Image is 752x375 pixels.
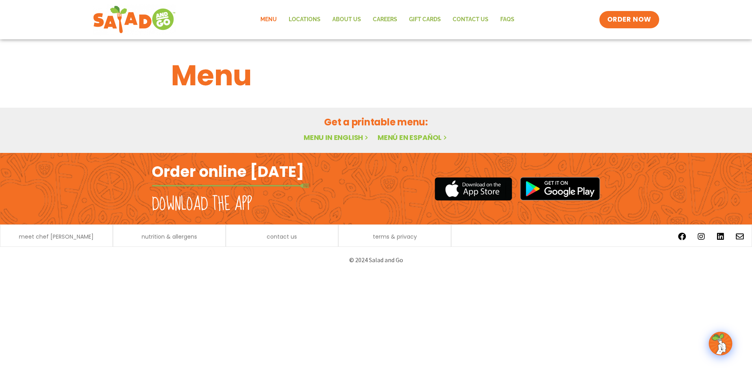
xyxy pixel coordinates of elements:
[607,15,651,24] span: ORDER NOW
[373,234,417,239] a: terms & privacy
[283,11,326,29] a: Locations
[254,11,283,29] a: Menu
[152,184,309,188] img: fork
[93,4,176,35] img: new-SAG-logo-768×292
[142,234,197,239] a: nutrition & allergens
[378,132,448,142] a: Menú en español
[326,11,367,29] a: About Us
[403,11,447,29] a: GIFT CARDS
[171,115,581,129] h2: Get a printable menu:
[520,177,600,200] img: google_play
[267,234,297,239] a: contact us
[152,162,304,181] h2: Order online [DATE]
[494,11,520,29] a: FAQs
[710,333,732,355] img: wpChatIcon
[19,234,94,239] a: meet chef [PERSON_NAME]
[156,255,596,265] p: © 2024 Salad and Go
[254,11,520,29] nav: Menu
[367,11,403,29] a: Careers
[447,11,494,29] a: Contact Us
[599,11,659,28] a: ORDER NOW
[171,54,581,97] h1: Menu
[435,176,512,202] img: appstore
[304,132,370,142] a: Menu in English
[152,193,252,215] h2: Download the app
